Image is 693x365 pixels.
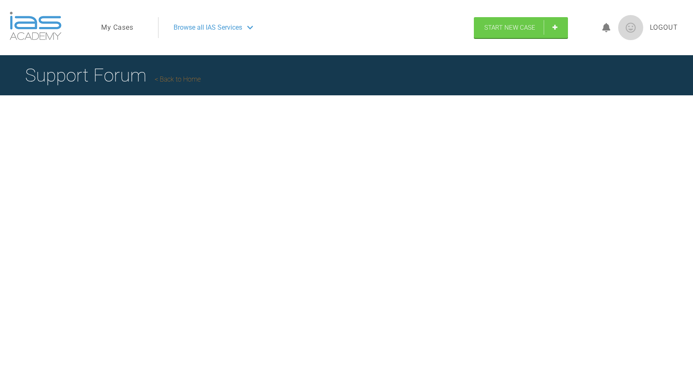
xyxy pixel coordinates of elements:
img: logo-light.3e3ef733.png [10,12,61,40]
a: Start New Case [474,17,568,38]
img: profile.png [618,15,643,40]
span: Browse all IAS Services [174,22,242,33]
a: My Cases [101,22,133,33]
span: Start New Case [484,24,535,31]
a: Back to Home [155,75,201,83]
h1: Support Forum [25,61,201,90]
a: Logout [650,22,678,33]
